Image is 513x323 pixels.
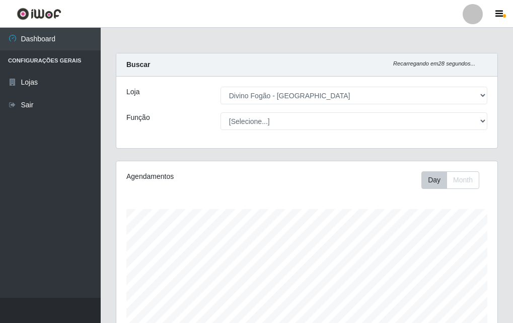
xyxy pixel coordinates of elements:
label: Função [126,112,150,123]
button: Day [421,171,447,189]
label: Loja [126,87,139,97]
button: Month [447,171,479,189]
div: Toolbar with button groups [421,171,487,189]
div: First group [421,171,479,189]
i: Recarregando em 28 segundos... [393,60,475,67]
div: Agendamentos [126,171,268,182]
strong: Buscar [126,60,150,69]
img: CoreUI Logo [17,8,61,20]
